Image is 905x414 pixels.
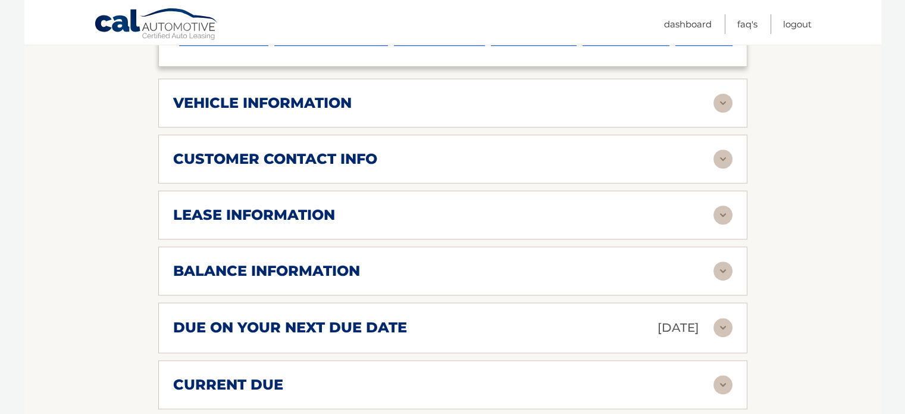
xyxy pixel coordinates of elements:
img: accordion-rest.svg [713,375,732,394]
h2: customer contact info [173,150,377,168]
img: accordion-rest.svg [713,318,732,337]
h2: vehicle information [173,94,352,112]
a: Dashboard [664,14,712,34]
img: accordion-rest.svg [713,262,732,281]
a: Logout [783,14,812,34]
img: accordion-rest.svg [713,94,732,113]
a: Cal Automotive [94,8,219,42]
h2: current due [173,376,283,394]
h2: balance information [173,262,360,280]
img: accordion-rest.svg [713,150,732,169]
h2: lease information [173,206,335,224]
a: FAQ's [737,14,757,34]
img: accordion-rest.svg [713,206,732,225]
p: [DATE] [657,317,699,338]
h2: due on your next due date [173,319,407,337]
